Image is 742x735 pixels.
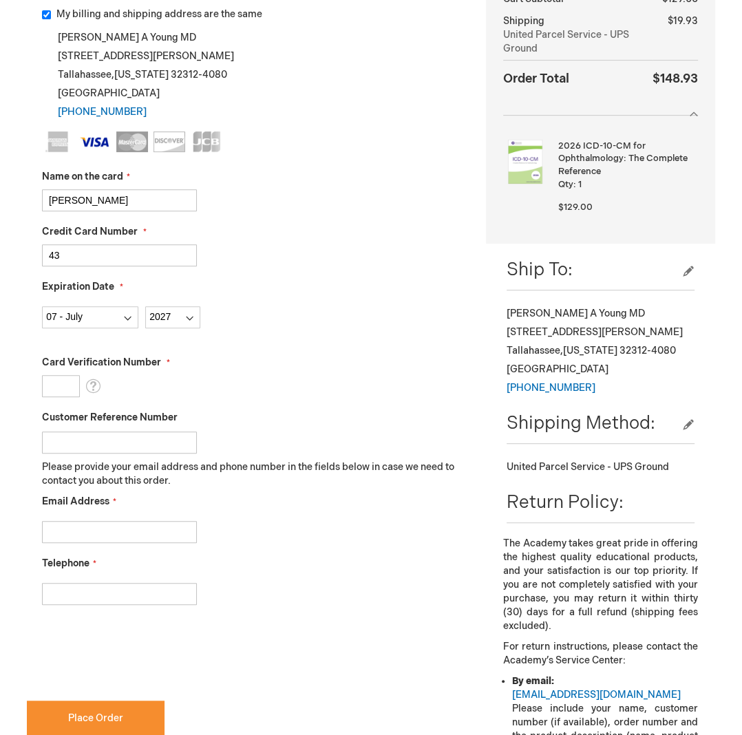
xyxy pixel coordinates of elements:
[578,179,582,190] span: 1
[42,375,80,397] input: Card Verification Number
[42,226,138,237] span: Credit Card Number
[563,345,617,356] span: [US_STATE]
[503,537,698,633] p: The Academy takes great pride in offering the highest quality educational products, and your sati...
[42,28,465,121] div: [PERSON_NAME] A Young MD [STREET_ADDRESS][PERSON_NAME] Tallahassee , 32312-4080 [GEOGRAPHIC_DATA]
[42,281,114,292] span: Expiration Date
[42,244,197,266] input: Credit Card Number
[58,106,147,118] a: [PHONE_NUMBER]
[42,460,465,488] p: Please provide your email address and phone number in the fields below in case we need to contact...
[42,356,161,368] span: Card Verification Number
[558,202,593,213] span: $129.00
[42,171,123,182] span: Name on the card
[503,68,569,88] strong: Order Total
[27,627,236,681] iframe: reCAPTCHA
[42,412,178,423] span: Customer Reference Number
[68,712,123,724] span: Place Order
[507,304,695,397] div: [PERSON_NAME] A Young MD [STREET_ADDRESS][PERSON_NAME] Tallahassee , 32312-4080 [GEOGRAPHIC_DATA]
[191,131,222,152] img: JCB
[512,675,554,687] strong: By email:
[558,140,695,178] strong: 2026 ICD-10-CM for Ophthalmology: The Complete Reference
[79,131,111,152] img: Visa
[507,413,655,434] span: Shipping Method:
[42,496,109,507] span: Email Address
[114,69,169,81] span: [US_STATE]
[507,461,669,473] span: United Parcel Service - UPS Ground
[507,259,573,281] span: Ship To:
[558,179,573,190] span: Qty
[153,131,185,152] img: Discover
[56,8,262,20] span: My billing and shipping address are the same
[503,28,653,56] span: United Parcel Service - UPS Ground
[503,640,698,668] p: For return instructions, please contact the Academy’s Service Center:
[503,140,547,184] img: 2026 ICD-10-CM for Ophthalmology: The Complete Reference
[507,382,595,394] a: [PHONE_NUMBER]
[503,15,544,27] span: Shipping
[653,72,698,86] span: $148.93
[668,15,698,27] span: $19.93
[507,492,624,513] span: Return Policy:
[512,689,681,701] a: [EMAIL_ADDRESS][DOMAIN_NAME]
[42,557,89,569] span: Telephone
[42,131,74,152] img: American Express
[116,131,148,152] img: MasterCard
